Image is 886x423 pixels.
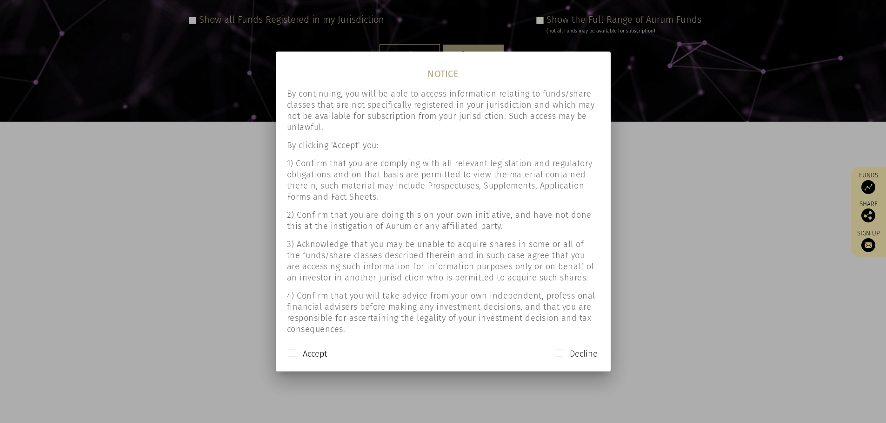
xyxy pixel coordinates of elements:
p: By continuing, you will be able to access information relating to funds/share classes that are no... [287,88,600,133]
h1: NOTICE [276,59,611,81]
p: 3) Acknowledge that you may be unable to acquire shares in some or all of the funds/share classes... [287,239,600,283]
p: 1) Confirm that you are complying with all relevant legislation and regulatory obligations and on... [287,158,600,202]
p: 2) Confirm that you are doing this on your own initiative, and have not done this at the instigat... [287,209,600,232]
label: Decline [570,348,598,359]
p: By clicking 'Accept' you: [287,140,600,151]
p: 4) Confirm that you will take advice from your own independent, professional financial advisers b... [287,290,600,335]
label: Accept [303,348,327,359]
